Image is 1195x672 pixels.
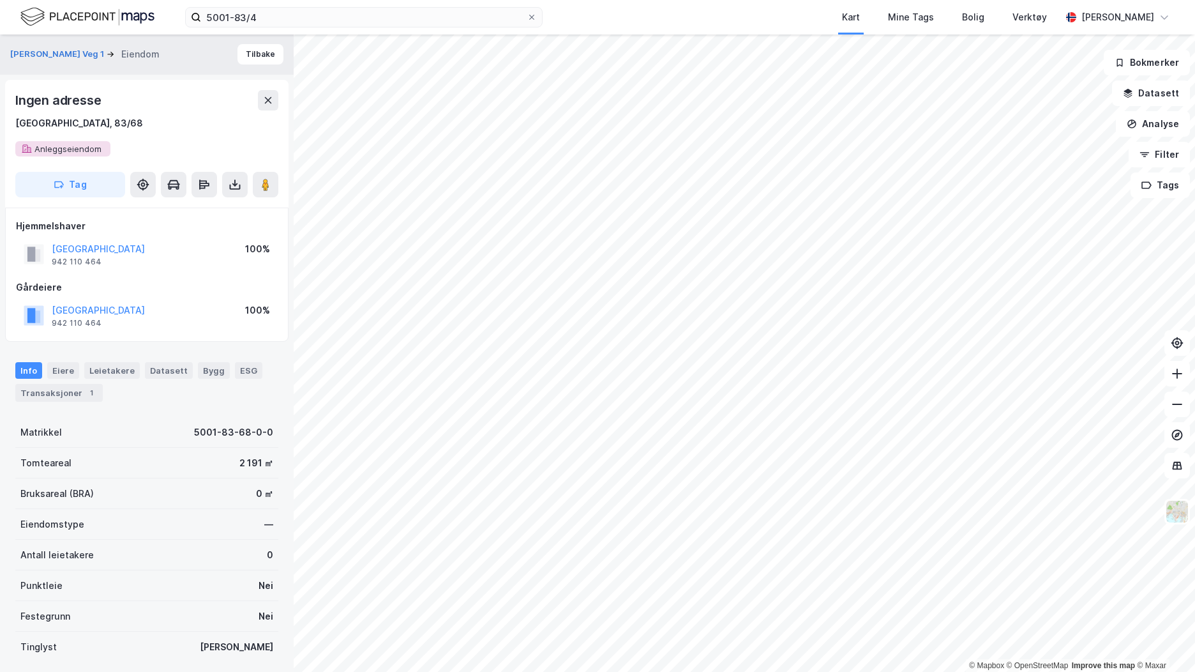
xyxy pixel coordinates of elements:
[259,578,273,593] div: Nei
[842,10,860,25] div: Kart
[201,8,527,27] input: Søk på adresse, matrikkel, gårdeiere, leietakere eller personer
[20,639,57,655] div: Tinglyst
[1072,661,1135,670] a: Improve this map
[1131,611,1195,672] div: Kontrollprogram for chat
[239,455,273,471] div: 2 191 ㎡
[969,661,1004,670] a: Mapbox
[145,362,193,379] div: Datasett
[1131,611,1195,672] iframe: Chat Widget
[1104,50,1190,75] button: Bokmerker
[1129,142,1190,167] button: Filter
[1081,10,1154,25] div: [PERSON_NAME]
[20,578,63,593] div: Punktleie
[200,639,273,655] div: [PERSON_NAME]
[84,362,140,379] div: Leietakere
[20,425,62,440] div: Matrikkel
[1116,111,1190,137] button: Analyse
[264,517,273,532] div: —
[1112,80,1190,106] button: Datasett
[16,280,278,295] div: Gårdeiere
[47,362,79,379] div: Eiere
[194,425,273,440] div: 5001-83-68-0-0
[15,90,103,111] div: Ingen adresse
[245,241,270,257] div: 100%
[259,609,273,624] div: Nei
[198,362,230,379] div: Bygg
[1012,10,1047,25] div: Verktøy
[267,547,273,563] div: 0
[237,44,283,65] button: Tilbake
[121,47,160,62] div: Eiendom
[15,362,42,379] div: Info
[888,10,934,25] div: Mine Tags
[20,547,94,563] div: Antall leietakere
[256,486,273,501] div: 0 ㎡
[85,386,98,399] div: 1
[52,318,101,328] div: 942 110 464
[15,172,125,197] button: Tag
[1131,172,1190,198] button: Tags
[15,116,143,131] div: [GEOGRAPHIC_DATA], 83/68
[16,218,278,234] div: Hjemmelshaver
[1007,661,1069,670] a: OpenStreetMap
[20,455,71,471] div: Tomteareal
[962,10,984,25] div: Bolig
[52,257,101,267] div: 942 110 464
[20,6,154,28] img: logo.f888ab2527a4732fd821a326f86c7f29.svg
[245,303,270,318] div: 100%
[235,362,262,379] div: ESG
[15,384,103,402] div: Transaksjoner
[10,48,107,61] button: [PERSON_NAME] Veg 1
[20,517,84,532] div: Eiendomstype
[1165,500,1189,524] img: Z
[20,609,70,624] div: Festegrunn
[20,486,94,501] div: Bruksareal (BRA)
